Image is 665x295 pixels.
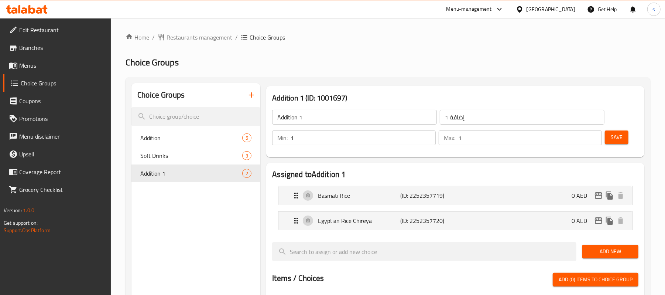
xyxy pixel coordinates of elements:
a: Branches [3,39,111,57]
a: Home [126,33,149,42]
nav: breadcrumb [126,33,650,42]
p: Min: [277,133,288,142]
div: Choices [242,169,251,178]
span: Addition [140,133,242,142]
li: / [152,33,155,42]
h2: Items / Choices [272,273,324,284]
span: Menu disclaimer [19,132,105,141]
span: s [652,5,655,13]
div: Menu-management [446,5,492,14]
span: Version: [4,206,22,215]
p: 0 AED [572,216,593,225]
span: Upsell [19,150,105,159]
span: Coupons [19,96,105,105]
span: Coverage Report [19,167,105,176]
a: Upsell [3,145,111,163]
button: duplicate [604,215,615,226]
span: Restaurants management [167,33,232,42]
a: Promotions [3,110,111,128]
div: Choices [242,151,251,160]
p: 0 AED [572,191,593,200]
span: Get support on: [4,218,38,228]
span: Add New [588,247,633,256]
li: Expand [272,208,638,233]
div: Soft Drinks3 [131,147,260,165]
span: Branches [19,43,105,52]
h3: Addition 1 (ID: 1001697) [272,92,638,104]
a: Grocery Checklist [3,181,111,199]
span: Save [611,133,623,142]
span: 3 [243,152,251,159]
a: Coupons [3,92,111,110]
div: Addition 12 [131,165,260,182]
button: edit [593,190,604,201]
span: Choice Groups [126,54,179,71]
button: delete [615,190,626,201]
span: Grocery Checklist [19,185,105,194]
h2: Choice Groups [137,89,185,101]
span: 1.0.0 [23,206,34,215]
a: Menu disclaimer [3,128,111,145]
span: Edit Restaurant [19,26,105,34]
span: Addition 1 [140,169,242,178]
span: 2 [243,170,251,177]
p: (ID: 2252357720) [401,216,456,225]
button: Add (0) items to choice group [553,273,638,286]
div: Expand [278,186,632,205]
div: Choices [242,133,251,142]
button: Save [605,130,628,144]
div: Expand [278,211,632,230]
span: 5 [243,135,251,142]
p: Basmati Rice [318,191,400,200]
button: edit [593,215,604,226]
div: [GEOGRAPHIC_DATA] [527,5,575,13]
span: Choice Groups [250,33,285,42]
input: search [131,107,260,126]
button: duplicate [604,190,615,201]
a: Support.OpsPlatform [4,226,51,235]
a: Restaurants management [158,33,232,42]
h2: Assigned to Addition 1 [272,169,638,180]
span: Add (0) items to choice group [559,275,633,284]
p: (ID: 2252357719) [401,191,456,200]
span: Menus [19,61,105,70]
a: Edit Restaurant [3,21,111,39]
button: Add New [582,245,638,258]
li: / [235,33,238,42]
button: delete [615,215,626,226]
p: Egyptian Rice Chireya [318,216,400,225]
a: Menus [3,57,111,74]
div: Addition5 [131,129,260,147]
span: Choice Groups [21,79,105,88]
p: Max: [444,133,455,142]
a: Coverage Report [3,163,111,181]
span: Promotions [19,114,105,123]
li: Expand [272,183,638,208]
span: Soft Drinks [140,151,242,160]
input: search [272,242,576,261]
a: Choice Groups [3,74,111,92]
